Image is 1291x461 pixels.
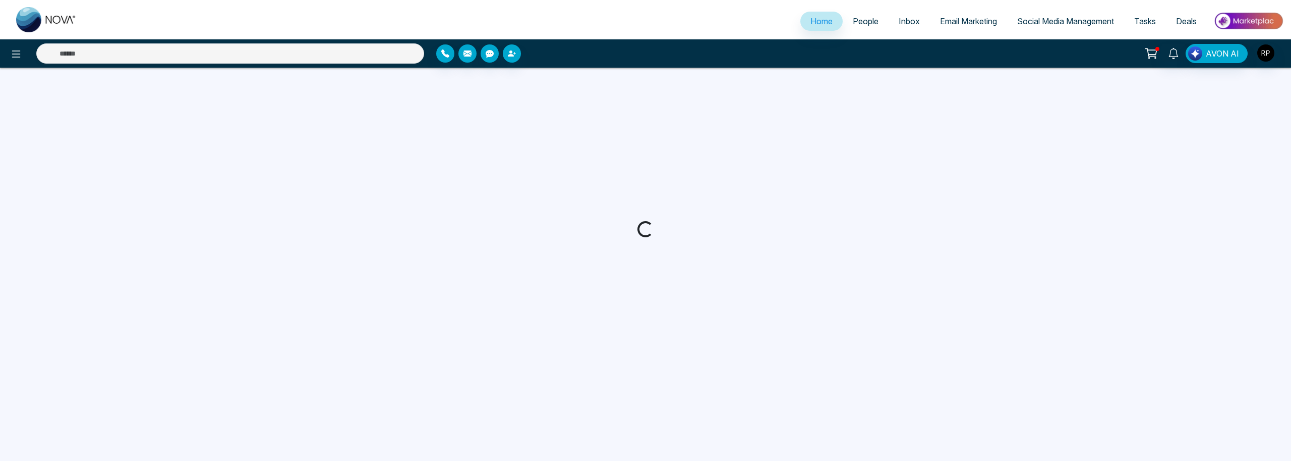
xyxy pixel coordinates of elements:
[1206,47,1239,60] span: AVON AI
[853,16,878,26] span: People
[1188,46,1202,61] img: Lead Flow
[1017,16,1114,26] span: Social Media Management
[940,16,997,26] span: Email Marketing
[1186,44,1248,63] button: AVON AI
[843,12,889,31] a: People
[1212,10,1285,32] img: Market-place.gif
[1257,44,1274,62] img: User Avatar
[1176,16,1197,26] span: Deals
[1007,12,1124,31] a: Social Media Management
[16,7,77,32] img: Nova CRM Logo
[899,16,920,26] span: Inbox
[930,12,1007,31] a: Email Marketing
[1134,16,1156,26] span: Tasks
[1124,12,1166,31] a: Tasks
[889,12,930,31] a: Inbox
[1166,12,1207,31] a: Deals
[810,16,833,26] span: Home
[800,12,843,31] a: Home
